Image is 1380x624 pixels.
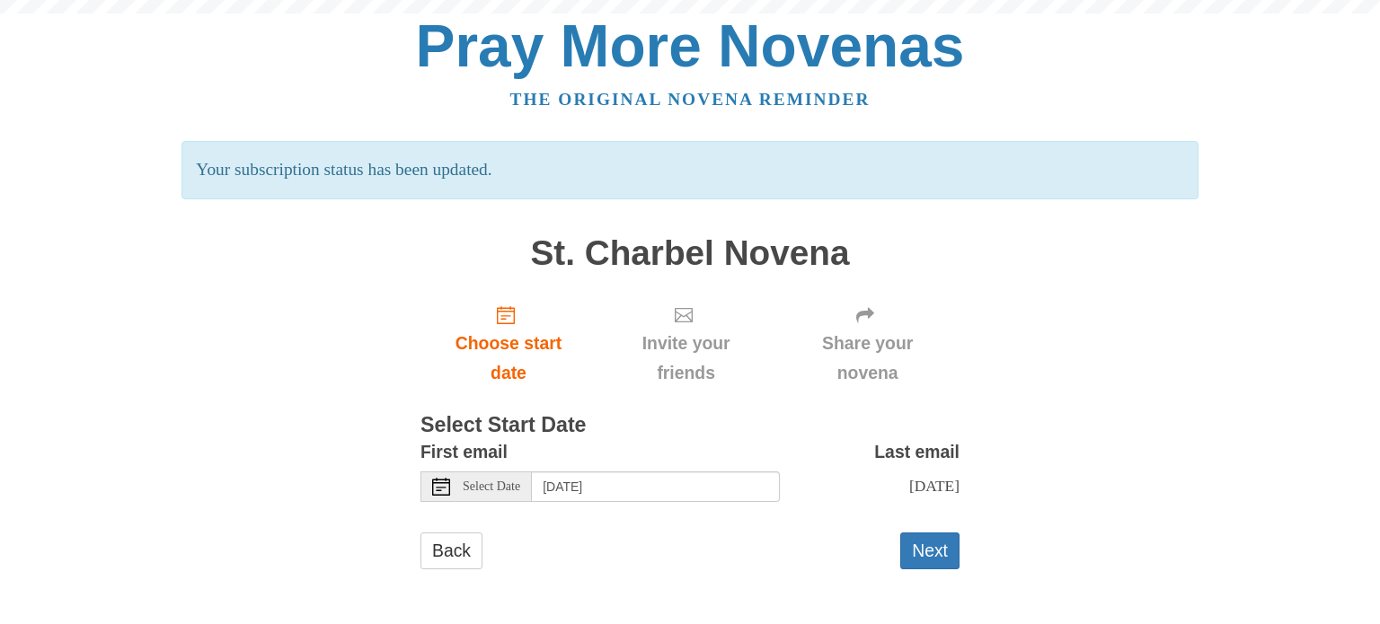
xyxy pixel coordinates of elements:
[420,414,960,437] h3: Select Start Date
[420,290,597,397] a: Choose start date
[510,90,871,109] a: The original novena reminder
[420,532,482,569] a: Back
[438,329,579,388] span: Choose start date
[900,532,960,569] button: Next
[775,290,960,397] div: Click "Next" to confirm your start date first.
[420,437,508,467] label: First email
[463,480,520,493] span: Select Date
[793,329,942,388] span: Share your novena
[909,477,960,495] span: [DATE]
[874,437,960,467] label: Last email
[615,329,757,388] span: Invite your friends
[420,234,960,273] h1: St. Charbel Novena
[416,13,965,79] a: Pray More Novenas
[597,290,775,397] div: Click "Next" to confirm your start date first.
[181,141,1198,199] p: Your subscription status has been updated.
